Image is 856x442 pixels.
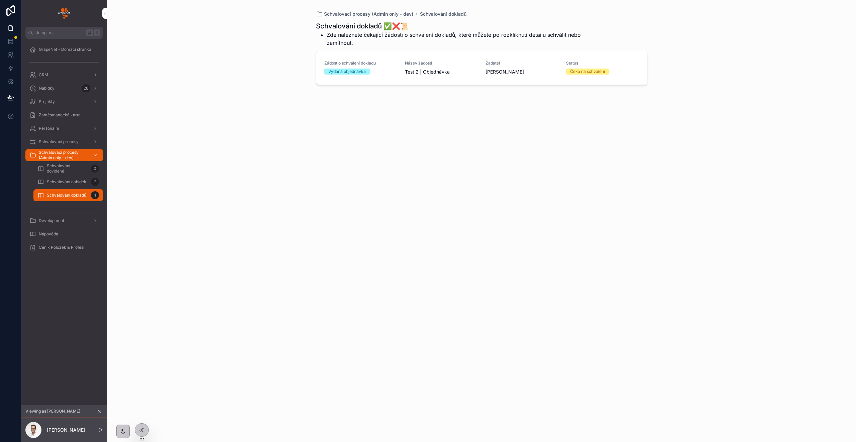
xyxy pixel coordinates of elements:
span: Projekty [39,99,55,104]
span: Schvalovací procesy (Admin only - dev) [324,11,413,17]
a: Schvalovací procesy [25,136,103,148]
div: 2 [91,178,99,186]
a: Žádost o schválení dokladuVydaná objednávkaNázev žádostiTest 2 | ObjednávkaŽadatel[PERSON_NAME]St... [316,51,647,85]
span: Název žádosti [405,61,477,66]
button: Jump to...K [25,27,103,39]
a: Schvalování dokladů1 [33,189,103,201]
li: Zde naleznete čekající žádosti o schválení dokladů, které můžete po rozkliknutí detailu schválit ... [327,31,597,47]
h1: Schvalování dokladů ✅❌📜 [316,21,597,31]
div: 28 [82,84,90,92]
span: Nápověda [39,231,58,237]
span: CRM [39,72,48,78]
span: Jump to... [36,30,84,35]
a: Ceník Položek & Profesí [25,241,103,253]
span: Development [39,218,64,223]
a: Personální [25,122,103,134]
div: 0 [91,164,99,173]
span: Personální [39,126,59,131]
a: GrapeNet - Domací stránka [25,43,103,56]
span: K [94,30,100,35]
div: 1 [91,191,99,199]
span: Zaměstnanecká karta [39,112,81,118]
span: Status [566,61,639,66]
span: Nabídky [39,86,55,91]
span: Žádost o schválení dokladu [324,61,397,66]
a: Schvalování dovolené0 [33,162,103,175]
div: Vydaná objednávka [328,69,366,75]
span: Ceník Položek & Profesí [39,245,84,250]
span: Viewing as [PERSON_NAME] [25,409,80,414]
a: Development [25,215,103,227]
a: Schvalování nabídek2 [33,176,103,188]
a: Schvalování dokladů [420,11,466,17]
a: Zaměstnanecká karta [25,109,103,121]
a: Projekty [25,96,103,108]
span: Schvalování nabídek [47,179,86,185]
span: Test 2 | Objednávka [405,69,477,75]
a: Schvalovací procesy (Admin only - dev) [316,11,413,17]
span: Schvalování dovolené [47,163,88,174]
span: Schvalování dokladů [47,193,86,198]
span: Schvalovací procesy (Admin only - dev) [39,150,88,160]
span: Schvalovací procesy [39,139,79,144]
a: Schvalovací procesy (Admin only - dev) [25,149,103,161]
div: scrollable content [21,39,107,262]
a: CRM [25,69,103,81]
p: [PERSON_NAME] [47,427,85,433]
div: Čeká na schválení [570,69,605,75]
span: [PERSON_NAME] [486,69,558,75]
a: Nápověda [25,228,103,240]
span: GrapeNet - Domací stránka [39,47,91,52]
span: Žadatel [486,61,558,66]
a: Nabídky28 [25,82,103,94]
img: App logo [58,8,70,19]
